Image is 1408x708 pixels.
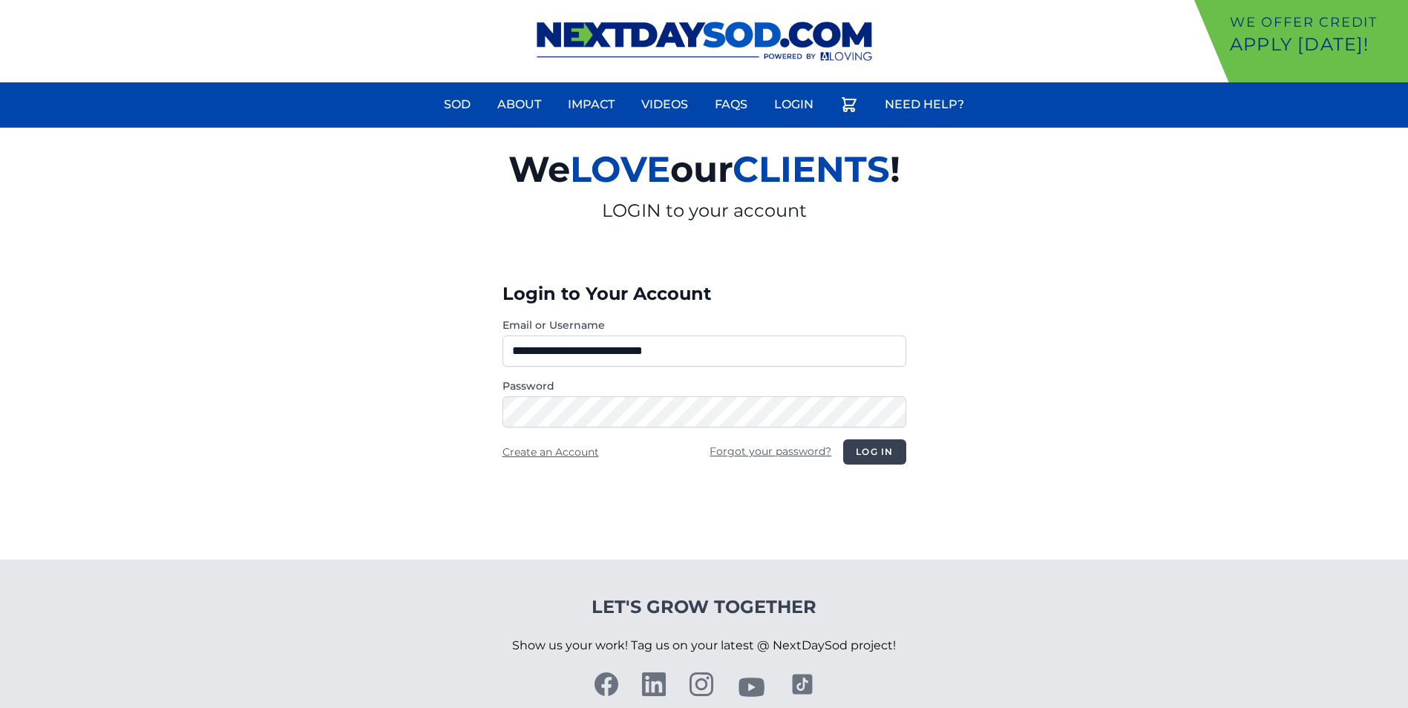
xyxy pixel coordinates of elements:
p: LOGIN to your account [336,199,1073,223]
h2: We our ! [336,140,1073,199]
h4: Let's Grow Together [512,595,896,619]
a: About [488,87,550,122]
a: FAQs [706,87,756,122]
p: Show us your work! Tag us on your latest @ NextDaySod project! [512,619,896,672]
a: Impact [559,87,623,122]
label: Password [502,378,906,393]
a: Videos [632,87,697,122]
h3: Login to Your Account [502,282,906,306]
a: Need Help? [876,87,973,122]
button: Log in [843,439,906,465]
a: Login [765,87,822,122]
span: LOVE [570,148,670,191]
span: CLIENTS [733,148,890,191]
p: Apply [DATE]! [1230,33,1402,56]
p: We offer Credit [1230,12,1402,33]
a: Forgot your password? [710,445,831,458]
label: Email or Username [502,318,906,332]
a: Sod [435,87,479,122]
a: Create an Account [502,445,599,459]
